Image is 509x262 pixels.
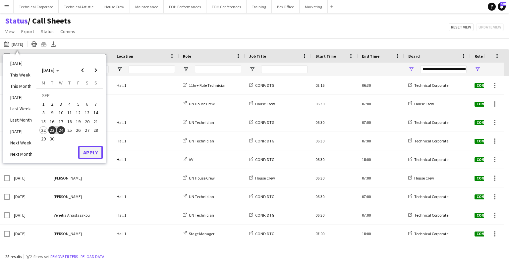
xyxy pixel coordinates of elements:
[57,109,65,117] span: 10
[249,101,275,106] a: House Crew
[249,157,274,162] a: CONF: DTG
[54,54,64,59] span: Name
[83,108,91,117] button: 13-09-2025
[74,100,83,108] button: 05-09-2025
[164,0,206,13] button: FOH Performances
[358,169,404,187] div: 07:00
[83,118,91,126] span: 20
[414,213,448,218] span: Technical Corporate
[5,16,28,26] a: Status
[83,109,91,117] span: 13
[183,138,214,143] a: UN Technician
[79,253,106,260] button: Reload data
[255,101,275,106] span: House Crew
[74,109,82,117] span: 12
[358,225,404,243] div: 18:00
[414,176,434,181] span: House Crew
[48,118,56,126] span: 16
[311,187,358,206] div: 06:30
[66,100,74,108] span: 4
[6,58,36,69] li: [DATE]
[358,206,404,224] div: 07:00
[113,225,179,243] div: Hall 1
[247,0,272,13] button: Training
[358,243,404,261] div: 18:00
[113,76,179,94] div: Hall 1
[183,157,193,162] a: AV
[195,65,241,73] input: Role Filter Input
[10,243,50,261] div: [DATE]
[21,28,34,34] span: Export
[189,101,215,106] span: UN House Crew
[408,54,420,59] span: Board
[475,54,496,59] span: Role Status
[48,109,56,117] span: 9
[57,126,65,134] button: 24-09-2025
[113,132,179,150] div: Hall 1
[475,66,481,72] button: Open Filter Menu
[255,176,275,181] span: House Crew
[94,80,97,86] span: S
[249,120,274,125] a: CONF: DTG
[475,232,499,236] span: Confirmed
[408,138,448,143] a: Technical Corporate
[475,83,499,88] span: Confirmed
[19,27,37,36] a: Export
[28,16,71,26] span: Call Sheets
[59,80,63,86] span: W
[408,101,434,106] a: House Crew
[408,213,448,218] a: Technical Corporate
[30,254,49,259] span: 2 filters set
[49,253,79,260] button: Remove filters
[48,134,56,143] button: 30-09-2025
[57,126,65,134] span: 24
[39,100,47,108] span: 1
[65,100,74,108] button: 04-09-2025
[6,92,36,103] li: [DATE]
[414,120,448,125] span: Technical Corporate
[54,194,82,199] span: [PERSON_NAME]
[408,176,434,181] a: House Crew
[60,28,75,34] span: Comms
[14,0,59,13] button: Technical Corporate
[500,2,506,6] span: 428
[189,213,214,218] span: UN Technician
[272,0,300,13] button: Box Office
[68,80,71,86] span: T
[39,108,48,117] button: 08-09-2025
[6,69,36,80] li: This Week
[498,3,506,11] a: 428
[91,100,100,108] button: 07-09-2025
[92,109,100,117] span: 14
[57,100,65,108] button: 03-09-2025
[49,40,57,48] app-action-btn: Export XLSX
[311,132,358,150] div: 06:30
[311,206,358,224] div: 06:30
[74,100,82,108] span: 5
[475,102,499,107] span: Confirmed
[183,83,227,88] a: 11hr+ Rule Technician
[83,117,91,126] button: 20-09-2025
[42,80,45,86] span: M
[358,132,404,150] div: 07:00
[113,206,179,224] div: Hall 1
[358,95,404,113] div: 07:00
[475,157,499,162] span: Confirmed
[311,225,358,243] div: 07:00
[475,176,499,181] span: Confirmed
[39,91,100,100] td: SEP
[41,28,54,34] span: Status
[10,187,50,206] div: [DATE]
[48,126,56,134] button: 23-09-2025
[249,54,266,59] span: Job Title
[48,100,56,108] button: 02-09-2025
[255,83,274,88] span: CONF: DTG
[311,150,358,169] div: 06:30
[74,126,82,134] span: 26
[40,40,48,48] app-action-btn: Crew files as ZIP
[189,157,193,162] span: AV
[408,157,448,162] a: Technical Corporate
[475,139,499,144] span: Confirmed
[129,65,175,73] input: Location Filter Input
[51,80,53,86] span: T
